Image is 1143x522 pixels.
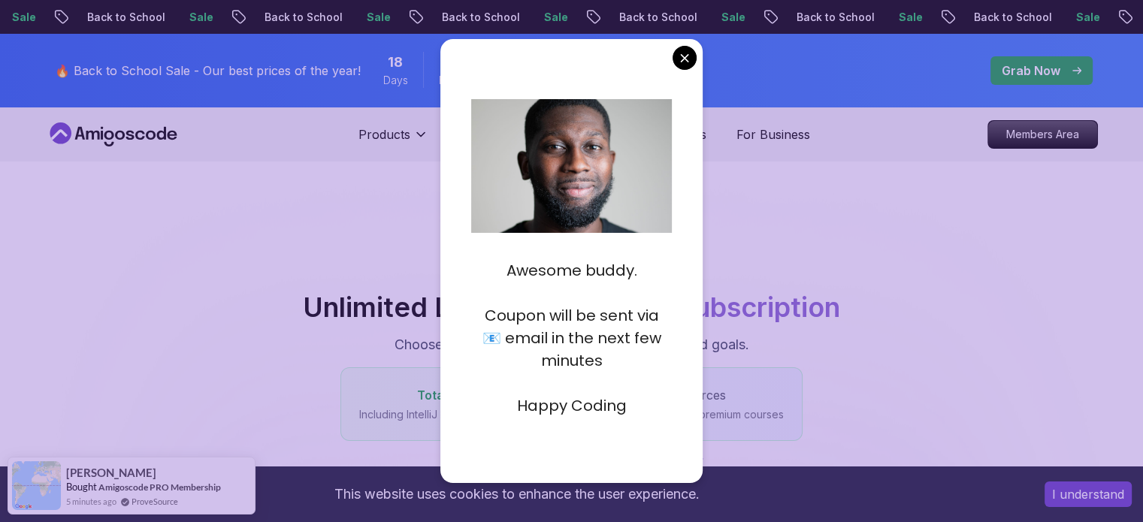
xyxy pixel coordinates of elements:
[960,10,1062,25] p: Back to School
[428,10,530,25] p: Back to School
[383,73,408,88] span: Days
[250,10,352,25] p: Back to School
[1062,10,1110,25] p: Sale
[303,292,840,322] h2: Unlimited Learning with
[388,52,403,73] span: 18 Days
[11,478,1022,511] div: This website uses cookies to enhance the user experience.
[530,10,578,25] p: Sale
[736,125,810,143] a: For Business
[1002,62,1060,80] p: Grab Now
[359,407,784,422] p: Including IntelliJ IDEA Ultimate ($1,034.24), exclusive textbooks, and premium courses
[1045,481,1132,507] button: Accept cookies
[884,10,933,25] p: Sale
[358,125,428,155] button: Products
[988,121,1097,148] p: Members Area
[359,386,784,404] p: in courses, tools, and resources
[782,10,884,25] p: Back to School
[617,291,840,324] span: One Subscription
[73,10,175,25] p: Back to School
[707,10,755,25] p: Sale
[358,125,410,143] p: Products
[175,10,223,25] p: Sale
[66,495,116,508] span: 5 minutes ago
[987,120,1098,149] a: Members Area
[439,73,468,88] span: Hours
[98,481,221,493] a: Amigoscode PRO Membership
[132,495,178,508] a: ProveSource
[395,334,749,355] p: Choose the plan that fits your learning journey and goals.
[417,388,541,403] span: Total Value: $3,000+
[352,10,401,25] p: Sale
[55,62,361,80] p: 🔥 Back to School Sale - Our best prices of the year!
[605,10,707,25] p: Back to School
[66,481,97,493] span: Bought
[12,461,61,510] img: provesource social proof notification image
[66,466,156,479] span: [PERSON_NAME]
